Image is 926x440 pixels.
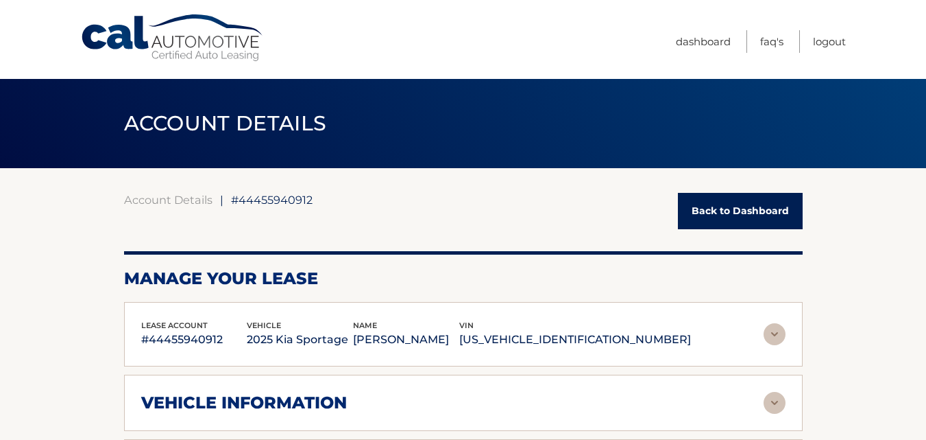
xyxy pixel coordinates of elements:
img: accordion-rest.svg [764,392,785,414]
p: #44455940912 [141,330,247,349]
a: Dashboard [676,30,731,53]
a: FAQ's [760,30,783,53]
a: Logout [813,30,846,53]
span: name [353,321,377,330]
span: lease account [141,321,208,330]
span: vehicle [247,321,281,330]
p: [PERSON_NAME] [353,330,459,349]
span: ACCOUNT DETAILS [124,111,327,136]
h2: Manage Your Lease [124,268,803,289]
span: #44455940912 [231,193,313,207]
a: Account Details [124,193,212,207]
img: accordion-rest.svg [764,323,785,345]
p: [US_VEHICLE_IDENTIFICATION_NUMBER] [459,330,691,349]
span: | [220,193,223,207]
span: vin [459,321,474,330]
a: Cal Automotive [80,14,265,62]
p: 2025 Kia Sportage [247,330,353,349]
a: Back to Dashboard [678,193,803,229]
h2: vehicle information [141,393,347,413]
